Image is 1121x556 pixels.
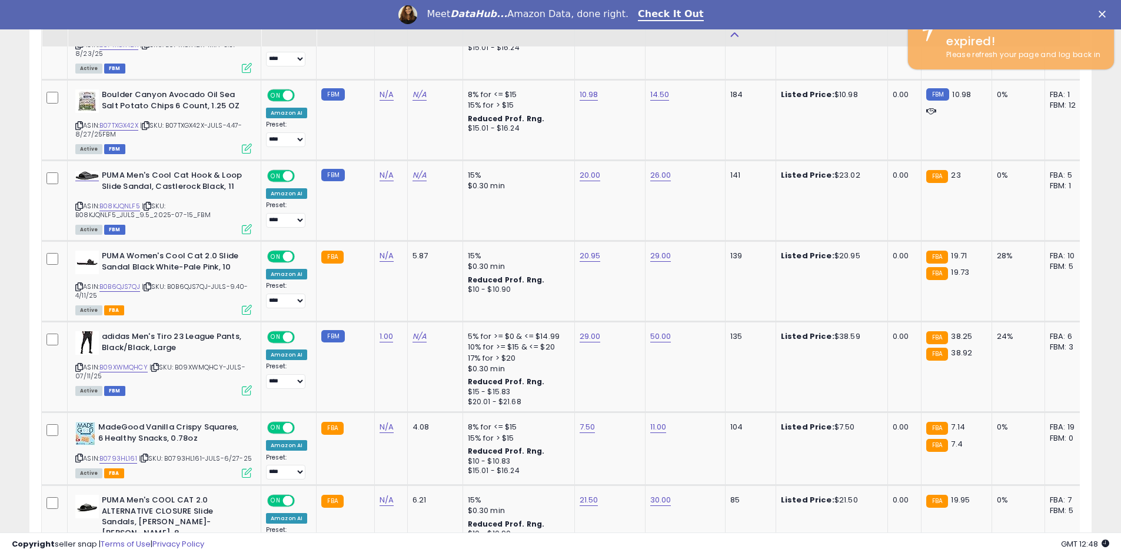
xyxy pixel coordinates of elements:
[937,16,1105,49] div: Your session has expired!
[413,422,454,432] div: 4.08
[580,250,601,262] a: 20.95
[268,91,283,101] span: ON
[293,332,312,342] span: OFF
[380,169,394,181] a: N/A
[468,261,566,272] div: $0.30 min
[997,170,1036,181] div: 0%
[75,89,99,113] img: 51j1O-Av7+L._SL40_.jpg
[75,64,102,74] span: All listings currently available for purchase on Amazon
[926,495,948,508] small: FBA
[1050,505,1089,516] div: FBM: 5
[468,505,566,516] div: $0.30 min
[99,454,137,464] a: B0793HL161
[75,331,252,394] div: ASIN:
[75,331,99,355] img: 318ZfxSxYcL._SL40_.jpg
[468,285,566,295] div: $10 - $10.90
[413,89,427,101] a: N/A
[104,144,125,154] span: FBM
[293,423,312,433] span: OFF
[730,331,767,342] div: 135
[139,454,252,463] span: | SKU: B0793HL161-JULS-6/27-25
[468,433,566,444] div: 15% for > $15
[380,250,394,262] a: N/A
[730,495,767,505] div: 85
[781,495,879,505] div: $21.50
[468,519,545,529] b: Reduced Prof. Rng.
[926,331,948,344] small: FBA
[1099,11,1110,18] div: Close
[468,387,566,397] div: $15 - $15.83
[321,88,344,101] small: FBM
[781,170,879,181] div: $23.02
[580,494,598,506] a: 21.50
[893,89,912,100] div: 0.00
[380,494,394,506] a: N/A
[321,330,344,342] small: FBM
[650,421,667,433] a: 11.00
[1050,181,1089,191] div: FBM: 1
[1050,89,1089,100] div: FBA: 1
[1050,170,1089,181] div: FBA: 5
[468,89,566,100] div: 8% for <= $15
[75,170,252,233] div: ASIN:
[266,454,307,480] div: Preset:
[104,64,125,74] span: FBM
[380,331,394,342] a: 1.00
[468,181,566,191] div: $0.30 min
[99,121,138,131] a: B07TXGX42X
[781,331,879,342] div: $38.59
[321,251,343,264] small: FBA
[99,362,148,372] a: B09XWMQHCY
[580,169,601,181] a: 20.00
[468,124,566,134] div: $15.01 - $16.24
[293,252,312,262] span: OFF
[650,250,671,262] a: 29.00
[781,421,834,432] b: Listed Price:
[321,169,344,181] small: FBM
[951,250,967,261] span: 19.71
[266,40,307,66] div: Preset:
[468,331,566,342] div: 5% for >= $0 & <= $14.99
[413,331,427,342] a: N/A
[102,170,245,195] b: PUMA Men's Cool Cat Hook & Loop Slide Sandal, Castlerock Black, 11
[893,251,912,261] div: 0.00
[102,89,245,114] b: Boulder Canyon Avocado Oil Sea Salt Potato Chips 6 Count, 1.25 OZ
[468,457,566,467] div: $10 - $10.83
[926,422,948,435] small: FBA
[951,331,972,342] span: 38.25
[781,331,834,342] b: Listed Price:
[1061,538,1109,550] span: 2025-09-16 12:48 GMT
[781,89,834,100] b: Listed Price:
[266,201,307,228] div: Preset:
[398,5,417,24] img: Profile image for Georgie
[380,89,394,101] a: N/A
[468,170,566,181] div: 15%
[926,170,948,183] small: FBA
[468,275,545,285] b: Reduced Prof. Rng.
[926,348,948,361] small: FBA
[75,282,248,299] span: | SKU: B0B6QJS7QJ-JULS-9.40-4/11/25
[638,8,704,21] a: Check It Out
[104,386,125,396] span: FBM
[926,267,948,280] small: FBA
[468,114,545,124] b: Reduced Prof. Rng.
[413,169,427,181] a: N/A
[997,422,1036,432] div: 0%
[781,250,834,261] b: Listed Price:
[650,89,670,101] a: 14.50
[75,171,99,180] img: 31kmFJhuIjL._SL40_.jpg
[99,201,140,211] a: B08KJQNLF5
[468,100,566,111] div: 15% for > $15
[293,171,312,181] span: OFF
[413,251,454,261] div: 5.87
[468,353,566,364] div: 17% for > $20
[104,225,125,235] span: FBM
[98,422,241,447] b: MadeGood Vanilla Crispy Squares, 6 Healthy Snacks, 0.78oz
[75,422,252,477] div: ASIN:
[293,496,312,506] span: OFF
[951,347,972,358] span: 38.92
[266,513,307,524] div: Amazon AI
[427,8,628,20] div: Meet Amazon Data, done right.
[650,331,671,342] a: 50.00
[997,331,1036,342] div: 24%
